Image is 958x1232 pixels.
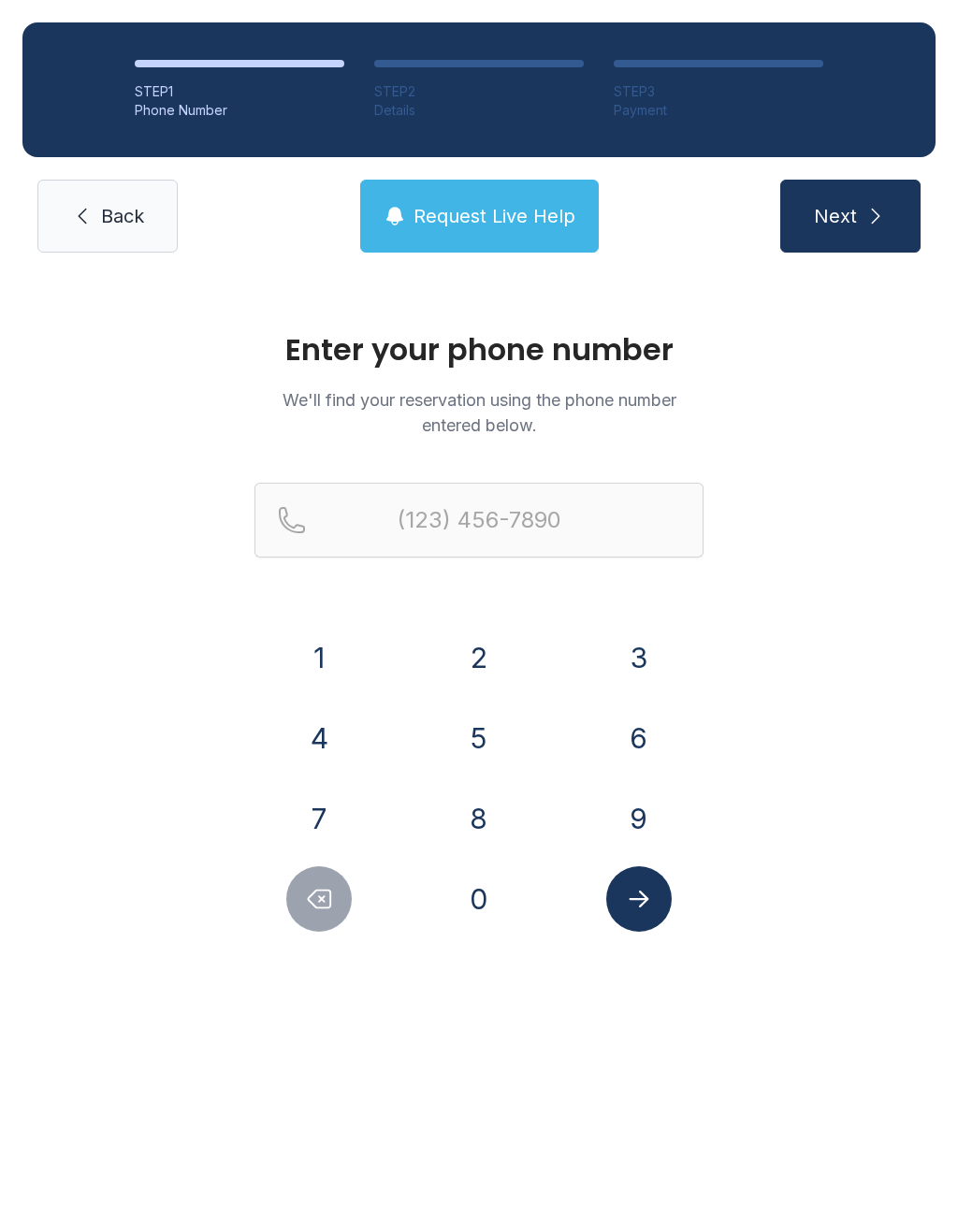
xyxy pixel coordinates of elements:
[614,82,823,101] div: STEP 3
[414,203,575,229] span: Request Live Help
[446,786,512,851] button: 8
[606,705,672,771] button: 6
[606,625,672,690] button: 3
[614,101,823,120] div: Payment
[606,866,672,932] button: Submit lookup form
[135,82,344,101] div: STEP 1
[286,705,352,771] button: 4
[254,335,704,365] h1: Enter your phone number
[254,483,704,558] input: Reservation phone number
[446,625,512,690] button: 2
[446,705,512,771] button: 5
[446,866,512,932] button: 0
[286,786,352,851] button: 7
[135,101,344,120] div: Phone Number
[374,101,584,120] div: Details
[374,82,584,101] div: STEP 2
[286,866,352,932] button: Delete number
[606,786,672,851] button: 9
[101,203,144,229] span: Back
[254,387,704,438] p: We'll find your reservation using the phone number entered below.
[286,625,352,690] button: 1
[814,203,857,229] span: Next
